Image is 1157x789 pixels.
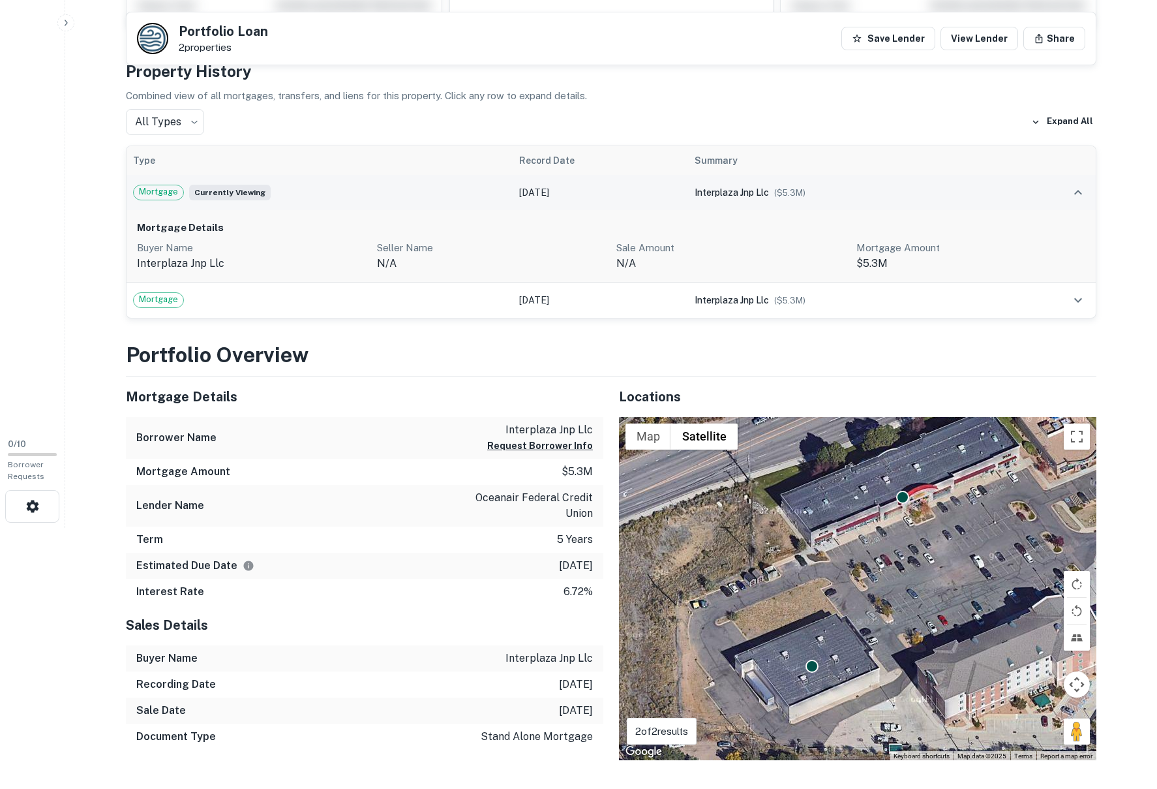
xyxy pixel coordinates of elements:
span: Map data ©2025 [957,752,1006,760]
h5: Mortgage Details [126,387,603,407]
button: Rotate map clockwise [1064,571,1090,597]
span: interplaza jnp llc [695,295,769,305]
h6: Interest Rate [136,584,204,600]
span: 0 / 10 [8,439,26,449]
a: Open this area in Google Maps (opens a new window) [622,743,665,760]
td: [DATE] [513,283,688,318]
p: stand alone mortgage [481,729,593,745]
button: expand row [1067,289,1089,311]
iframe: Chat Widget [1092,685,1157,747]
button: expand row [1067,181,1089,204]
a: Terms (opens in new tab) [1014,752,1032,760]
h5: Sales Details [126,615,603,635]
span: Mortgage [134,293,183,306]
h6: Lender Name [136,498,204,514]
button: Show satellite imagery [671,424,738,450]
h6: Document Type [136,729,216,745]
p: [DATE] [559,558,593,574]
button: Keyboard shortcuts [894,752,950,761]
p: [DATE] [559,703,593,719]
div: All Types [126,109,204,135]
p: Mortgage Amount [856,240,1086,256]
p: Buyer Name [137,240,367,256]
h6: Mortgage Details [137,221,1085,236]
p: interplaza jnp llc [137,256,367,271]
td: [DATE] [513,175,688,210]
span: ($ 5.3M ) [774,188,805,198]
span: interplaza jnp llc [695,187,769,198]
span: Borrower Requests [8,460,44,481]
p: interplaza jnp llc [505,651,593,666]
p: Combined view of all mortgages, transfers, and liens for this property. Click any row to expand d... [126,88,1096,104]
h3: Portfolio Overview [126,339,1096,371]
h6: Sale Date [136,703,186,719]
span: Mortgage [134,185,183,198]
button: Drag Pegman onto the map to open Street View [1064,719,1090,745]
button: Map camera controls [1064,672,1090,698]
p: N/A [616,256,846,271]
h6: Buyer Name [136,651,198,666]
th: Summary [688,146,1006,175]
button: Rotate map counterclockwise [1064,598,1090,624]
img: Google [622,743,665,760]
th: Record Date [513,146,688,175]
p: interplaza jnp llc [487,422,593,438]
th: Type [127,146,513,175]
button: Show street map [625,424,671,450]
span: ($ 5.3M ) [774,296,805,305]
p: 2 properties [179,42,268,54]
a: Report a map error [1040,752,1092,760]
button: Share [1023,27,1085,50]
p: oceanair federal credit union [475,490,593,521]
h5: Portfolio Loan [179,25,268,38]
h5: Locations [619,387,1096,407]
p: [DATE] [559,677,593,692]
button: Save Lender [841,27,935,50]
span: Currently viewing [189,185,271,200]
p: $5.3m [562,464,593,480]
button: Request Borrower Info [487,438,593,454]
p: n/a [377,256,607,271]
h6: Term [136,532,163,548]
button: Expand All [1028,112,1096,132]
p: 5 years [557,532,593,548]
button: Tilt map [1064,625,1090,651]
svg: Estimate is based on a standard schedule for this type of loan. [243,560,254,572]
p: 6.72% [563,584,593,600]
a: View Lender [940,27,1018,50]
h6: Estimated Due Date [136,558,254,574]
h6: Recording Date [136,677,216,692]
p: 2 of 2 results [635,724,688,739]
h6: Mortgage Amount [136,464,230,480]
p: Seller Name [377,240,607,256]
h6: Borrower Name [136,430,217,446]
p: $5.3M [856,256,1086,271]
p: Sale Amount [616,240,846,256]
h4: Property History [126,59,1096,83]
button: Toggle fullscreen view [1064,424,1090,450]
